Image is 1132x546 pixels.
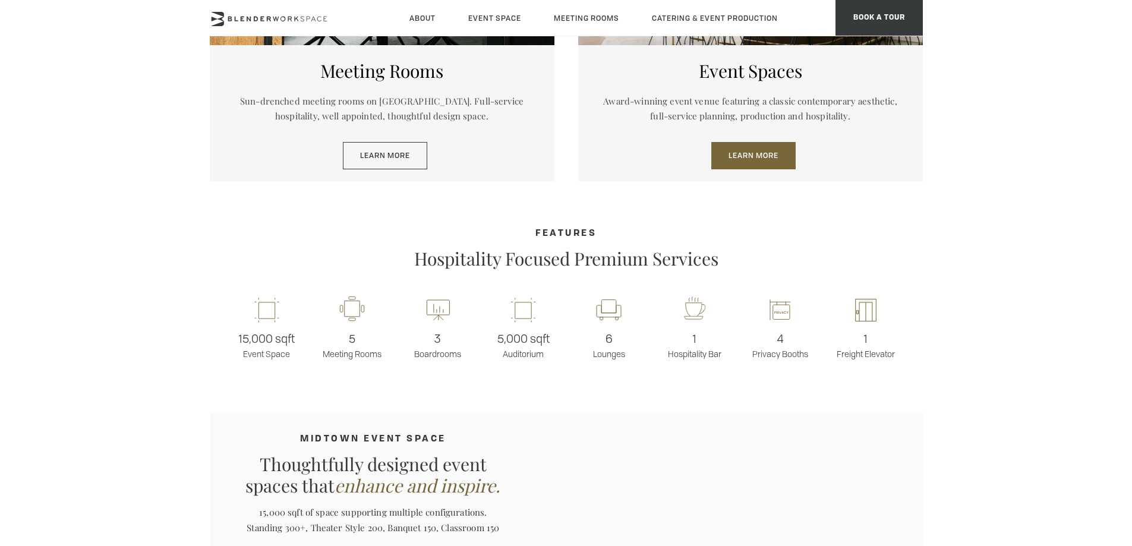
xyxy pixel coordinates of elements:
p: Hospitality Bar [652,330,737,359]
span: 4 [737,330,823,348]
p: Meeting Rooms [310,330,395,359]
p: Auditorium [481,330,566,359]
a: Learn More [711,142,796,169]
span: 6 [566,330,652,348]
img: workspace-nyc-hospitality-icon-2x.png [680,296,710,324]
h5: Event Spaces [596,60,905,81]
p: Freight Elevator [823,330,909,359]
p: Award-winning event venue featuring a classic contemporary aesthetic, full-service planning, prod... [596,94,905,124]
p: Hospitality Focused Premium Services [358,248,774,269]
p: Lounges [566,330,652,359]
span: 3 [395,330,481,348]
p: Thoughtfully designed event spaces that [238,453,509,496]
p: Boardrooms [395,330,481,359]
h4: Features [210,229,923,239]
span: 1 [652,330,737,348]
em: enhance and inspire. [335,474,500,497]
p: 15,000 sqft of space supporting multiple configurations. Standing 300+, Theater Style 200, Banque... [238,505,509,535]
h4: MIDTOWN EVENT SPACE [238,434,509,444]
span: 15,000 sqft [224,330,310,348]
span: 5,000 sqft [481,330,566,348]
p: Event Space [224,330,310,359]
p: Privacy Booths [737,330,823,359]
span: 5 [310,330,395,348]
p: Sun-drenched meeting rooms on [GEOGRAPHIC_DATA]. Full-service hospitality, well appointed, though... [228,94,537,124]
span: 1 [823,330,909,348]
h5: Meeting Rooms [228,60,537,81]
a: Learn More [343,142,427,169]
iframe: Chat Widget [866,68,1132,546]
